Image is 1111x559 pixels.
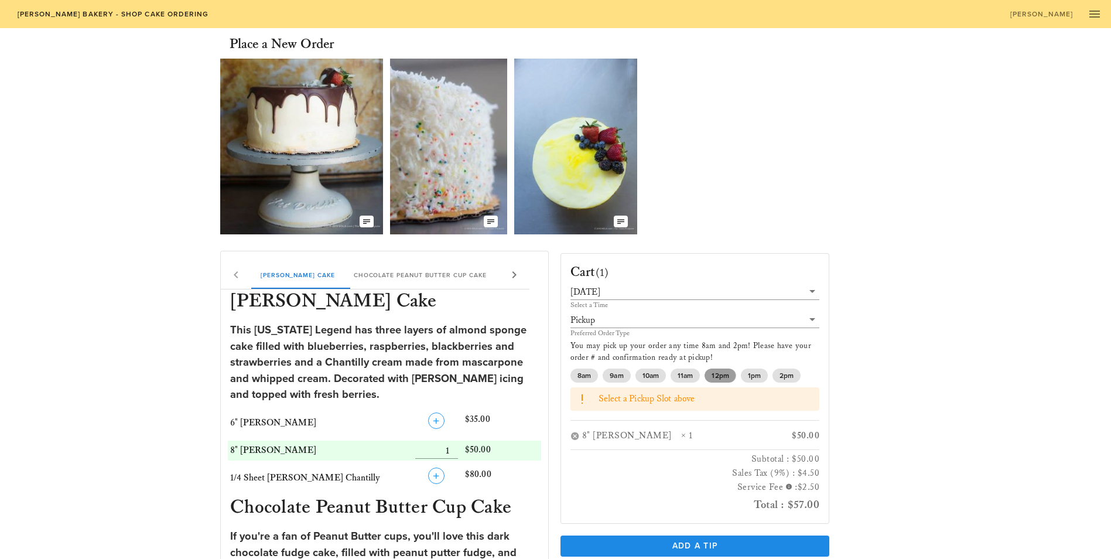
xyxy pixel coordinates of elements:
[570,287,600,298] div: [DATE]
[712,369,729,383] span: 12pm
[570,495,820,514] h2: Total : $57.00
[596,265,609,279] span: (1)
[577,369,591,383] span: 8am
[230,35,334,54] h3: Place a New Order
[747,369,760,383] span: 1pm
[678,369,693,383] span: 11am
[570,340,820,364] p: You may pick up your order any time 8am and 2pm! Please have your order # and confirmation ready ...
[610,369,623,383] span: 9am
[230,472,380,483] span: 1/4 Sheet [PERSON_NAME] Chantilly
[230,445,316,456] span: 8" [PERSON_NAME]
[228,289,541,315] h3: [PERSON_NAME] Cake
[780,369,794,383] span: 2pm
[570,263,609,282] h3: Cart
[390,59,507,234] img: qzl0ivbhpoir5jt3lnxe.jpg
[9,6,216,22] a: [PERSON_NAME] Bakery - Shop Cake Ordering
[220,59,383,234] img: adomffm5ftbblbfbeqkk.jpg
[463,441,541,461] div: $50.00
[228,496,541,521] h3: Chocolate Peanut Butter Cup Cake
[1002,6,1081,22] a: [PERSON_NAME]
[514,59,637,234] img: vfgkldhn9pjhkwzhnerr.webp
[570,302,820,309] div: Select a Time
[570,284,820,299] div: [DATE]
[230,417,316,428] span: 6" [PERSON_NAME]
[570,541,821,551] span: Add a Tip
[463,410,541,436] div: $35.00
[642,369,658,383] span: 10am
[1010,10,1074,18] span: [PERSON_NAME]
[16,10,208,18] span: [PERSON_NAME] Bakery - Shop Cake Ordering
[570,312,820,328] div: Pickup
[570,480,820,495] h3: Service Fee :
[570,315,595,326] div: Pickup
[251,261,344,289] div: [PERSON_NAME] Cake
[681,430,760,442] div: × 1
[570,452,820,466] h3: Subtotal : $50.00
[599,393,695,404] span: Select a Pickup Slot above
[570,466,820,480] h3: Sales Tax (9%) : $4.50
[463,465,541,491] div: $80.00
[760,430,819,442] div: $50.00
[570,330,820,337] div: Preferred Order Type
[230,322,539,403] div: This [US_STATE] Legend has three layers of almond sponge cake filled with blueberries, raspberrie...
[495,261,627,289] div: Chocolate Butter Pecan Cake
[344,261,496,289] div: Chocolate Peanut Butter Cup Cake
[582,430,681,442] div: 8" [PERSON_NAME]
[560,536,830,557] button: Add a Tip
[798,482,820,493] span: $2.50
